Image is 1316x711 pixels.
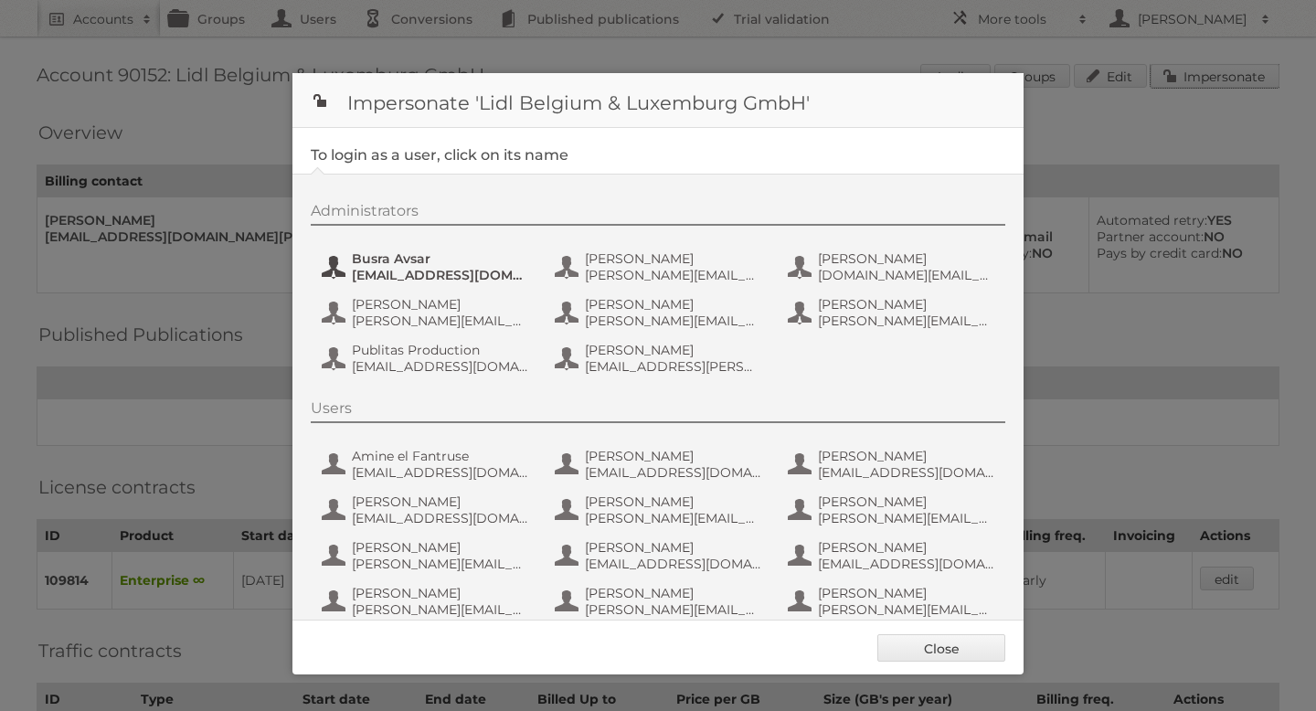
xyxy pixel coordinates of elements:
button: [PERSON_NAME] [PERSON_NAME][EMAIL_ADDRESS][DOMAIN_NAME] [553,583,768,620]
span: [PERSON_NAME][EMAIL_ADDRESS][PERSON_NAME][DOMAIN_NAME] [352,601,529,618]
span: [PERSON_NAME][EMAIL_ADDRESS][DOMAIN_NAME] [585,313,762,329]
span: [PERSON_NAME] [818,539,995,556]
span: [PERSON_NAME] [585,448,762,464]
span: Busra Avsar [352,250,529,267]
h1: Impersonate 'Lidl Belgium & Luxemburg GmbH' [292,73,1024,128]
button: [PERSON_NAME] [DOMAIN_NAME][EMAIL_ADDRESS][DOMAIN_NAME] [786,249,1001,285]
legend: To login as a user, click on its name [311,146,568,164]
span: Amine el Fantruse [352,448,529,464]
button: [PERSON_NAME] [PERSON_NAME][EMAIL_ADDRESS][DOMAIN_NAME] [786,583,1001,620]
button: [PERSON_NAME] [EMAIL_ADDRESS][DOMAIN_NAME] [786,446,1001,483]
button: [PERSON_NAME] [PERSON_NAME][EMAIL_ADDRESS][DOMAIN_NAME] [320,537,535,574]
span: [EMAIL_ADDRESS][PERSON_NAME][DOMAIN_NAME] [585,358,762,375]
button: [PERSON_NAME] [PERSON_NAME][EMAIL_ADDRESS][DOMAIN_NAME] [553,492,768,528]
button: [PERSON_NAME] [PERSON_NAME][EMAIL_ADDRESS][PERSON_NAME][DOMAIN_NAME] [320,583,535,620]
span: [PERSON_NAME][EMAIL_ADDRESS][DOMAIN_NAME] [352,556,529,572]
span: [PERSON_NAME] [352,296,529,313]
button: [PERSON_NAME] [EMAIL_ADDRESS][DOMAIN_NAME] [320,492,535,528]
span: [PERSON_NAME] [818,448,995,464]
span: [PERSON_NAME][EMAIL_ADDRESS][DOMAIN_NAME] [585,601,762,618]
button: [PERSON_NAME] [EMAIL_ADDRESS][DOMAIN_NAME] [553,446,768,483]
span: [EMAIL_ADDRESS][DOMAIN_NAME] [585,464,762,481]
span: [PERSON_NAME] [352,493,529,510]
div: Administrators [311,202,1005,226]
span: [PERSON_NAME] [818,250,995,267]
span: [PERSON_NAME] [585,585,762,601]
button: [PERSON_NAME] [PERSON_NAME][EMAIL_ADDRESS][DOMAIN_NAME] [553,249,768,285]
span: [PERSON_NAME] [818,296,995,313]
span: Publitas Production [352,342,529,358]
span: [EMAIL_ADDRESS][DOMAIN_NAME] [352,267,529,283]
span: [EMAIL_ADDRESS][DOMAIN_NAME] [352,464,529,481]
button: [PERSON_NAME] [PERSON_NAME][EMAIL_ADDRESS][DOMAIN_NAME] [320,294,535,331]
span: [PERSON_NAME] [585,539,762,556]
span: [PERSON_NAME] [352,539,529,556]
button: [PERSON_NAME] [EMAIL_ADDRESS][DOMAIN_NAME] [553,537,768,574]
span: [PERSON_NAME][EMAIL_ADDRESS][DOMAIN_NAME] [818,601,995,618]
span: [PERSON_NAME][EMAIL_ADDRESS][DOMAIN_NAME] [585,510,762,526]
span: [PERSON_NAME] [585,296,762,313]
span: [PERSON_NAME][EMAIL_ADDRESS][DOMAIN_NAME] [352,313,529,329]
span: [PERSON_NAME][EMAIL_ADDRESS][PERSON_NAME][DOMAIN_NAME] [818,510,995,526]
button: [PERSON_NAME] [PERSON_NAME][EMAIL_ADDRESS][DOMAIN_NAME] [553,294,768,331]
button: Busra Avsar [EMAIL_ADDRESS][DOMAIN_NAME] [320,249,535,285]
span: [PERSON_NAME][EMAIL_ADDRESS][DOMAIN_NAME] [585,267,762,283]
button: [PERSON_NAME] [EMAIL_ADDRESS][DOMAIN_NAME] [786,537,1001,574]
span: [PERSON_NAME] [818,585,995,601]
span: [PERSON_NAME][EMAIL_ADDRESS][DOMAIN_NAME] [818,313,995,329]
span: [EMAIL_ADDRESS][DOMAIN_NAME] [818,464,995,481]
button: Publitas Production [EMAIL_ADDRESS][DOMAIN_NAME] [320,340,535,377]
div: Users [311,399,1005,423]
span: [PERSON_NAME] [585,250,762,267]
span: [EMAIL_ADDRESS][DOMAIN_NAME] [818,556,995,572]
span: [EMAIL_ADDRESS][DOMAIN_NAME] [585,556,762,572]
button: Amine el Fantruse [EMAIL_ADDRESS][DOMAIN_NAME] [320,446,535,483]
button: [PERSON_NAME] [PERSON_NAME][EMAIL_ADDRESS][DOMAIN_NAME] [786,294,1001,331]
a: Close [877,634,1005,662]
span: [PERSON_NAME] [818,493,995,510]
span: [DOMAIN_NAME][EMAIL_ADDRESS][DOMAIN_NAME] [818,267,995,283]
span: [EMAIL_ADDRESS][DOMAIN_NAME] [352,358,529,375]
span: [PERSON_NAME] [585,493,762,510]
button: [PERSON_NAME] [PERSON_NAME][EMAIL_ADDRESS][PERSON_NAME][DOMAIN_NAME] [786,492,1001,528]
span: [PERSON_NAME] [585,342,762,358]
span: [EMAIL_ADDRESS][DOMAIN_NAME] [352,510,529,526]
span: [PERSON_NAME] [352,585,529,601]
button: [PERSON_NAME] [EMAIL_ADDRESS][PERSON_NAME][DOMAIN_NAME] [553,340,768,377]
